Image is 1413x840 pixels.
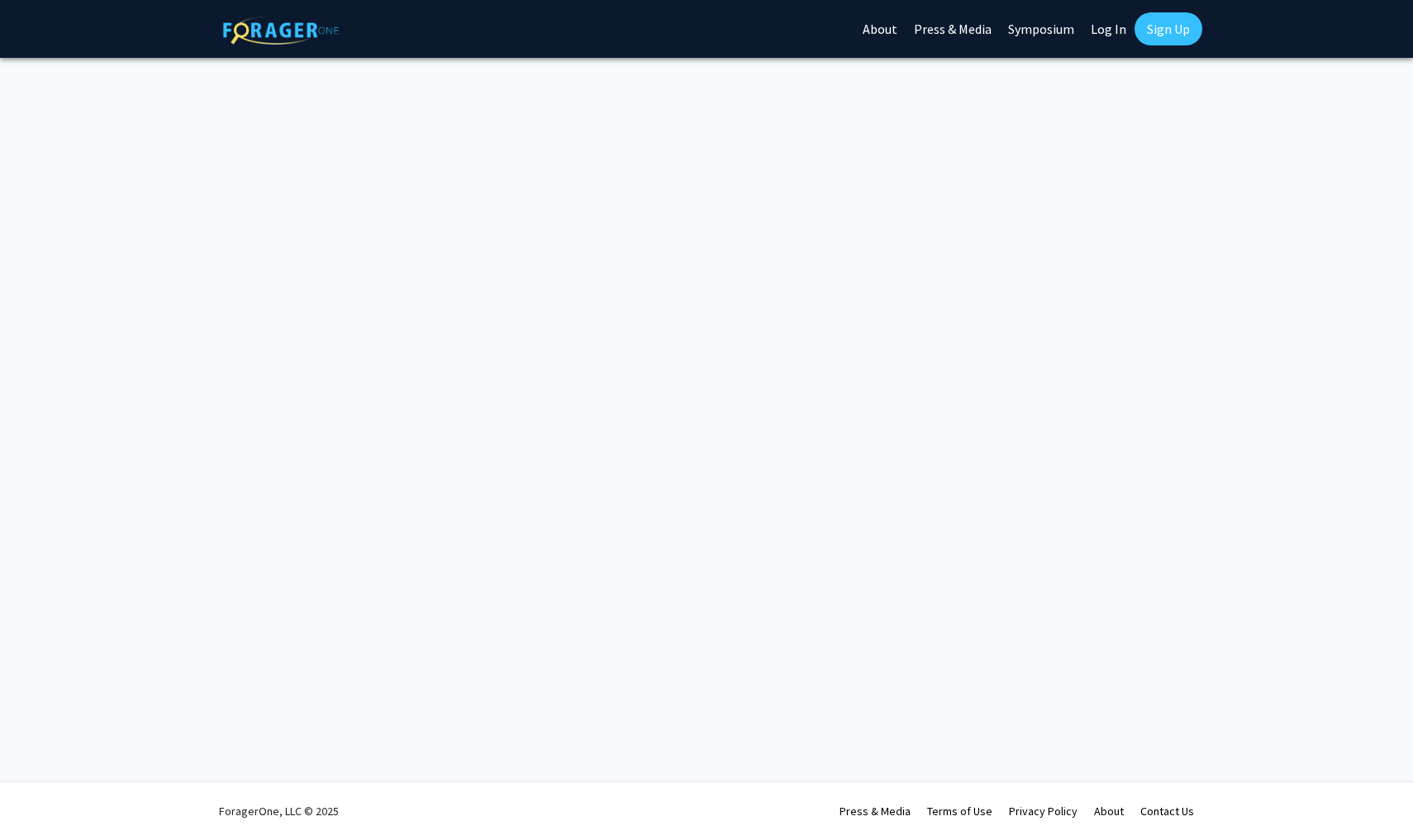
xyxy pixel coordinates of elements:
[840,804,911,819] a: Press & Media
[1094,804,1124,819] a: About
[927,804,992,819] a: Terms of Use
[1135,12,1202,45] a: Sign Up
[1009,804,1078,819] a: Privacy Policy
[223,16,339,45] img: ForagerOne Logo
[219,782,339,840] div: ForagerOne, LLC © 2025
[1140,804,1194,819] a: Contact Us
